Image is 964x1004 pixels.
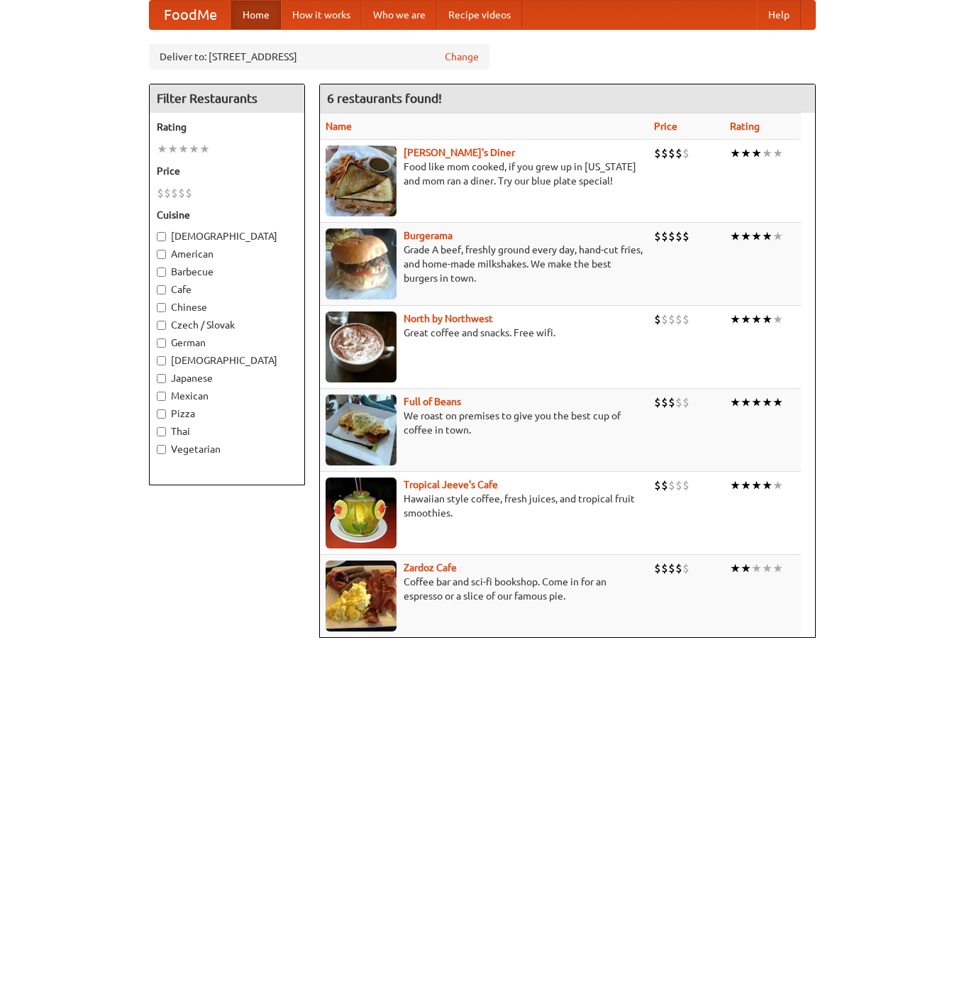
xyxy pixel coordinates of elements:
[437,1,522,29] a: Recipe videos
[668,311,675,327] li: $
[157,232,166,241] input: [DEMOGRAPHIC_DATA]
[772,228,783,244] li: ★
[741,228,751,244] li: ★
[157,353,297,368] label: [DEMOGRAPHIC_DATA]
[772,311,783,327] li: ★
[157,250,166,259] input: American
[675,228,682,244] li: $
[668,478,675,493] li: $
[762,478,772,493] li: ★
[730,561,741,576] li: ★
[654,145,661,161] li: $
[404,230,453,241] b: Burgerama
[171,185,178,201] li: $
[326,409,643,437] p: We roast on premises to give you the best cup of coffee in town.
[326,145,397,216] img: sallys.jpg
[404,396,461,407] a: Full of Beans
[751,145,762,161] li: ★
[149,44,489,70] div: Deliver to: [STREET_ADDRESS]
[326,478,397,548] img: jeeves.jpg
[404,147,515,158] b: [PERSON_NAME]'s Diner
[762,395,772,410] li: ★
[675,395,682,410] li: $
[661,145,668,161] li: $
[741,311,751,327] li: ★
[362,1,437,29] a: Who we are
[661,228,668,244] li: $
[157,318,297,332] label: Czech / Slovak
[157,303,166,312] input: Chinese
[199,141,210,157] li: ★
[741,145,751,161] li: ★
[178,141,189,157] li: ★
[326,311,397,382] img: north.jpg
[675,145,682,161] li: $
[326,160,643,188] p: Food like mom cooked, if you grew up in [US_STATE] and mom ran a diner. Try our blue plate special!
[327,92,442,105] ng-pluralize: 6 restaurants found!
[157,445,166,454] input: Vegetarian
[157,392,166,401] input: Mexican
[730,311,741,327] li: ★
[326,121,352,132] a: Name
[772,145,783,161] li: ★
[741,395,751,410] li: ★
[654,478,661,493] li: $
[661,561,668,576] li: $
[150,84,304,113] h4: Filter Restaurants
[668,561,675,576] li: $
[682,311,689,327] li: $
[730,145,741,161] li: ★
[157,371,297,385] label: Japanese
[157,208,297,222] h5: Cuisine
[157,267,166,277] input: Barbecue
[682,478,689,493] li: $
[668,228,675,244] li: $
[326,575,643,603] p: Coffee bar and sci-fi bookshop. Come in for an espresso or a slice of our famous pie.
[762,228,772,244] li: ★
[762,311,772,327] li: ★
[661,478,668,493] li: $
[654,311,661,327] li: $
[157,247,297,261] label: American
[326,243,643,285] p: Grade A beef, freshly ground every day, hand-cut fries, and home-made milkshakes. We make the bes...
[772,561,783,576] li: ★
[150,1,231,29] a: FoodMe
[157,164,297,178] h5: Price
[281,1,362,29] a: How it works
[730,228,741,244] li: ★
[164,185,171,201] li: $
[762,145,772,161] li: ★
[167,141,178,157] li: ★
[682,228,689,244] li: $
[157,407,297,421] label: Pizza
[189,141,199,157] li: ★
[157,442,297,456] label: Vegetarian
[404,562,457,573] a: Zardoz Cafe
[157,409,166,419] input: Pizza
[675,311,682,327] li: $
[157,282,297,297] label: Cafe
[157,285,166,294] input: Cafe
[751,561,762,576] li: ★
[157,356,166,365] input: [DEMOGRAPHIC_DATA]
[682,561,689,576] li: $
[157,424,297,438] label: Thai
[762,561,772,576] li: ★
[751,228,762,244] li: ★
[157,265,297,279] label: Barbecue
[404,479,498,490] a: Tropical Jeeve's Cafe
[682,145,689,161] li: $
[157,141,167,157] li: ★
[157,300,297,314] label: Chinese
[757,1,801,29] a: Help
[751,478,762,493] li: ★
[445,50,479,64] a: Change
[157,374,166,383] input: Japanese
[326,395,397,465] img: beans.jpg
[326,492,643,520] p: Hawaiian style coffee, fresh juices, and tropical fruit smoothies.
[668,145,675,161] li: $
[185,185,192,201] li: $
